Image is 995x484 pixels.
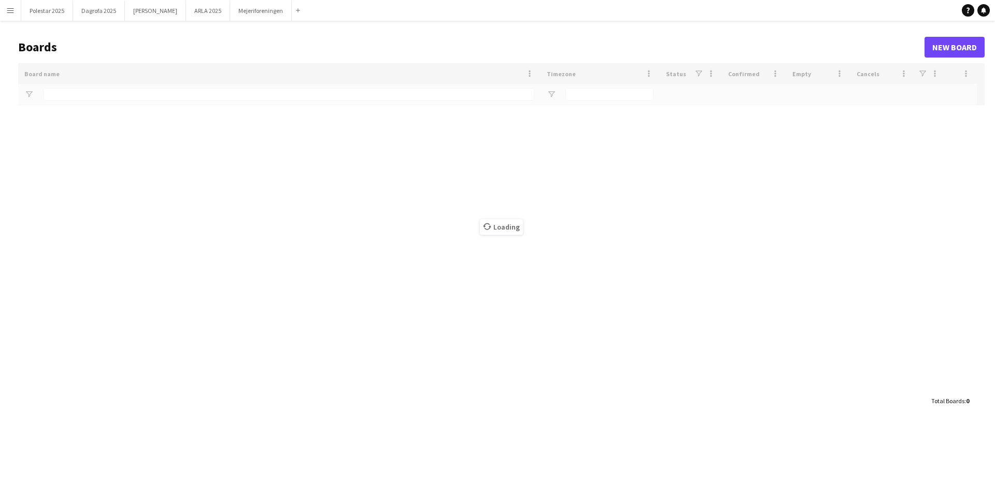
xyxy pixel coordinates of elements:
[931,391,969,411] div: :
[186,1,230,21] button: ARLA 2025
[73,1,125,21] button: Dagrofa 2025
[230,1,292,21] button: Mejeriforeningen
[966,397,969,405] span: 0
[480,219,523,235] span: Loading
[925,37,985,58] a: New Board
[21,1,73,21] button: Polestar 2025
[125,1,186,21] button: [PERSON_NAME]
[931,397,964,405] span: Total Boards
[18,39,925,55] h1: Boards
